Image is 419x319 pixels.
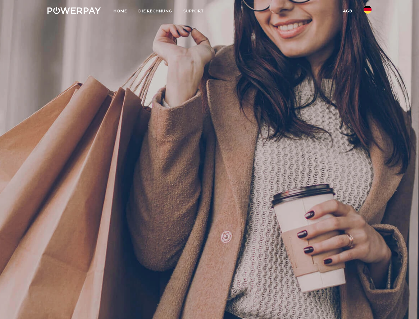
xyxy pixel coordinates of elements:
[337,5,358,17] a: agb
[47,7,101,14] img: logo-powerpay-white.svg
[108,5,133,17] a: Home
[364,6,372,14] img: de
[133,5,178,17] a: DIE RECHNUNG
[178,5,209,17] a: SUPPORT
